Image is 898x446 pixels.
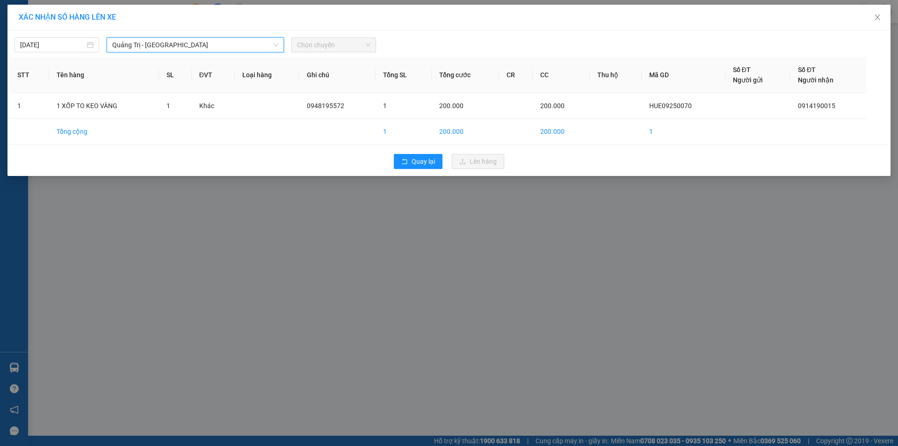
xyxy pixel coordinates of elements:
span: VP An Sương [71,5,115,26]
span: 0948195572 [307,102,344,110]
th: Thu hộ [590,57,642,93]
span: Chọn chuyến [297,38,370,52]
span: 200.000 [540,102,565,110]
span: HUE09250070 [649,102,692,110]
td: 200.000 [533,119,590,145]
th: CR [499,57,533,93]
span: XÁC NHẬN SỐ HÀNG LÊN XE [19,13,116,22]
button: rollbackQuay lại [394,154,442,169]
span: Số ĐT [798,66,816,73]
span: 0914190015 [798,102,835,110]
span: 300.000 [40,63,73,73]
span: 0778842556 [4,27,55,37]
p: Gửi: [4,15,70,26]
th: Ghi chú [299,57,375,93]
td: Khác [192,93,235,119]
td: 200.000 [432,119,499,145]
th: STT [10,57,49,93]
span: Người nhận [798,76,833,84]
span: CR: [3,63,16,73]
th: ĐVT [192,57,235,93]
button: Close [864,5,891,31]
td: 1 [10,93,49,119]
p: Nhận: [71,5,137,26]
input: 14/09/2025 [20,40,85,50]
th: Tổng SL [376,57,432,93]
span: Lấy: [4,40,48,49]
td: Tổng cộng [49,119,159,145]
td: 1 [376,119,432,145]
span: Người gửi [733,76,763,84]
th: Loại hàng [235,57,299,93]
td: 1 [642,119,725,145]
span: 200.000 [439,102,463,110]
span: down [273,42,279,48]
span: Quảng Trị - Đà Lạt [112,38,278,52]
span: VP Huế [20,15,49,26]
th: CC [533,57,590,93]
th: SL [159,57,192,93]
th: Tên hàng [49,57,159,93]
th: Tổng cước [432,57,499,93]
span: rollback [401,158,408,166]
span: 0 [19,63,24,73]
button: uploadLên hàng [452,154,504,169]
td: 1 XỐP TO KEO VÀNG [49,93,159,119]
th: Mã GD [642,57,725,93]
span: CC: [24,63,37,73]
span: 1 [383,102,387,110]
span: 0865298960 [71,27,123,37]
span: 1 [167,102,170,110]
span: Quay lại [412,156,435,167]
span: VP HUẾ [18,39,48,49]
span: Giao: [71,40,130,59]
span: Ngã Tư Sở Sao [71,39,130,59]
span: Số ĐT [733,66,751,73]
span: close [874,14,881,21]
